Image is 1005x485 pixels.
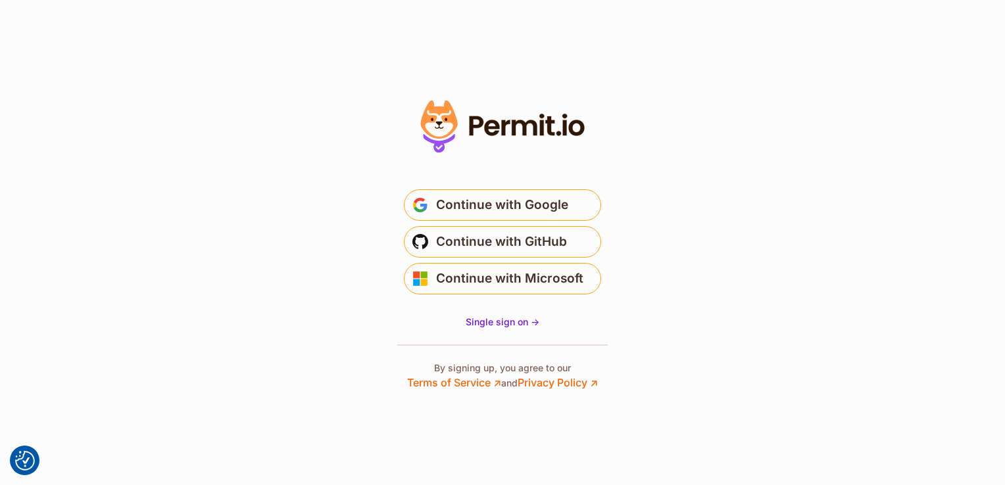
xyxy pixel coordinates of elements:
[466,316,539,327] span: Single sign on ->
[436,268,583,289] span: Continue with Microsoft
[404,226,601,258] button: Continue with GitHub
[15,451,35,471] img: Revisit consent button
[518,376,598,389] a: Privacy Policy ↗
[407,361,598,390] p: By signing up, you agree to our and
[436,195,568,216] span: Continue with Google
[404,263,601,294] button: Continue with Microsoft
[404,189,601,221] button: Continue with Google
[407,376,501,389] a: Terms of Service ↗
[15,451,35,471] button: Consent Preferences
[466,315,539,329] a: Single sign on ->
[436,231,567,252] span: Continue with GitHub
